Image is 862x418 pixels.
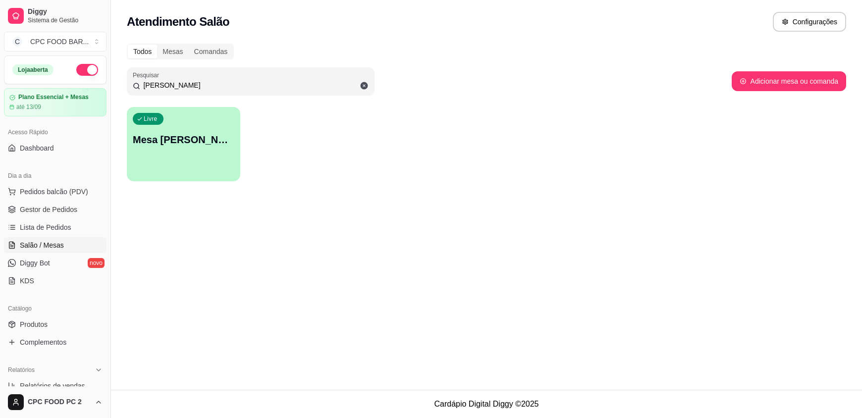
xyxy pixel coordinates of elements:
span: CPC FOOD PC 2 [28,398,91,407]
a: Produtos [4,316,107,332]
a: Gestor de Pedidos [4,202,107,217]
button: Configurações [773,12,846,32]
button: Alterar Status [76,64,98,76]
button: CPC FOOD PC 2 [4,390,107,414]
button: LivreMesa [PERSON_NAME] 3751 [127,107,240,181]
label: Pesquisar [133,71,162,79]
span: Relatórios [8,366,35,374]
div: Catálogo [4,301,107,316]
span: Salão / Mesas [20,240,64,250]
div: Acesso Rápido [4,124,107,140]
p: Livre [144,115,158,123]
a: Diggy Botnovo [4,255,107,271]
a: Relatórios de vendas [4,378,107,394]
span: Diggy [28,7,103,16]
span: KDS [20,276,34,286]
span: Relatórios de vendas [20,381,85,391]
a: Salão / Mesas [4,237,107,253]
button: Select a team [4,32,107,52]
span: Diggy Bot [20,258,50,268]
article: Plano Essencial + Mesas [18,94,89,101]
span: Gestor de Pedidos [20,205,77,214]
span: C [12,37,22,47]
div: Todos [128,45,157,58]
a: Complementos [4,334,107,350]
button: Adicionar mesa ou comanda [732,71,846,91]
footer: Cardápio Digital Diggy © 2025 [111,390,862,418]
a: DiggySistema de Gestão [4,4,107,28]
span: Dashboard [20,143,54,153]
button: Pedidos balcão (PDV) [4,184,107,200]
div: Dia a dia [4,168,107,184]
article: até 13/09 [16,103,41,111]
div: Loja aberta [12,64,54,75]
h2: Atendimento Salão [127,14,229,30]
a: Dashboard [4,140,107,156]
span: Lista de Pedidos [20,222,71,232]
a: Plano Essencial + Mesasaté 13/09 [4,88,107,116]
a: KDS [4,273,107,289]
div: Mesas [157,45,188,58]
span: Complementos [20,337,66,347]
input: Pesquisar [140,80,369,90]
a: Lista de Pedidos [4,219,107,235]
span: Pedidos balcão (PDV) [20,187,88,197]
p: Mesa [PERSON_NAME] 3751 [133,133,234,147]
span: Sistema de Gestão [28,16,103,24]
div: Comandas [189,45,233,58]
div: CPC FOOD BAR ... [30,37,89,47]
span: Produtos [20,319,48,329]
